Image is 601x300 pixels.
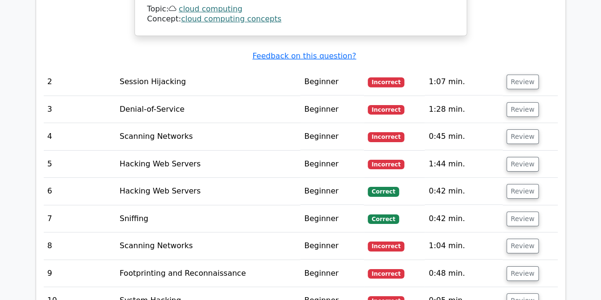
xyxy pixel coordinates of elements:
td: Beginner [300,96,364,123]
td: 3 [44,96,116,123]
td: 5 [44,151,116,178]
div: Concept: [147,14,454,24]
span: Correct [368,187,399,196]
span: Incorrect [368,77,404,87]
td: Beginner [300,123,364,150]
td: 1:07 min. [425,68,502,96]
td: Beginner [300,260,364,287]
button: Review [506,266,539,281]
td: Beginner [300,232,364,260]
span: Incorrect [368,132,404,142]
td: 1:04 min. [425,232,502,260]
td: Session Hijacking [116,68,301,96]
button: Review [506,239,539,253]
td: 9 [44,260,116,287]
td: Scanning Networks [116,232,301,260]
span: Correct [368,214,399,224]
td: Footprinting and Reconnaissance [116,260,301,287]
button: Review [506,157,539,172]
td: Beginner [300,178,364,205]
td: Sniffing [116,205,301,232]
button: Review [506,75,539,89]
td: Scanning Networks [116,123,301,150]
td: 7 [44,205,116,232]
td: 1:44 min. [425,151,502,178]
td: 8 [44,232,116,260]
span: Incorrect [368,242,404,251]
td: 2 [44,68,116,96]
td: Denial-of-Service [116,96,301,123]
button: Review [506,212,539,226]
span: Incorrect [368,269,404,279]
td: Beginner [300,151,364,178]
td: 6 [44,178,116,205]
td: 0:48 min. [425,260,502,287]
button: Review [506,129,539,144]
a: Feedback on this question? [252,51,356,60]
td: Hacking Web Servers [116,151,301,178]
td: 4 [44,123,116,150]
td: 1:28 min. [425,96,502,123]
td: Beginner [300,205,364,232]
a: cloud computing [179,4,242,13]
td: 0:42 min. [425,178,502,205]
td: 0:45 min. [425,123,502,150]
td: 0:42 min. [425,205,502,232]
td: Hacking Web Servers [116,178,301,205]
button: Review [506,184,539,199]
td: Beginner [300,68,364,96]
span: Incorrect [368,105,404,115]
button: Review [506,102,539,117]
span: Incorrect [368,160,404,169]
div: Topic: [147,4,454,14]
a: cloud computing concepts [181,14,281,23]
